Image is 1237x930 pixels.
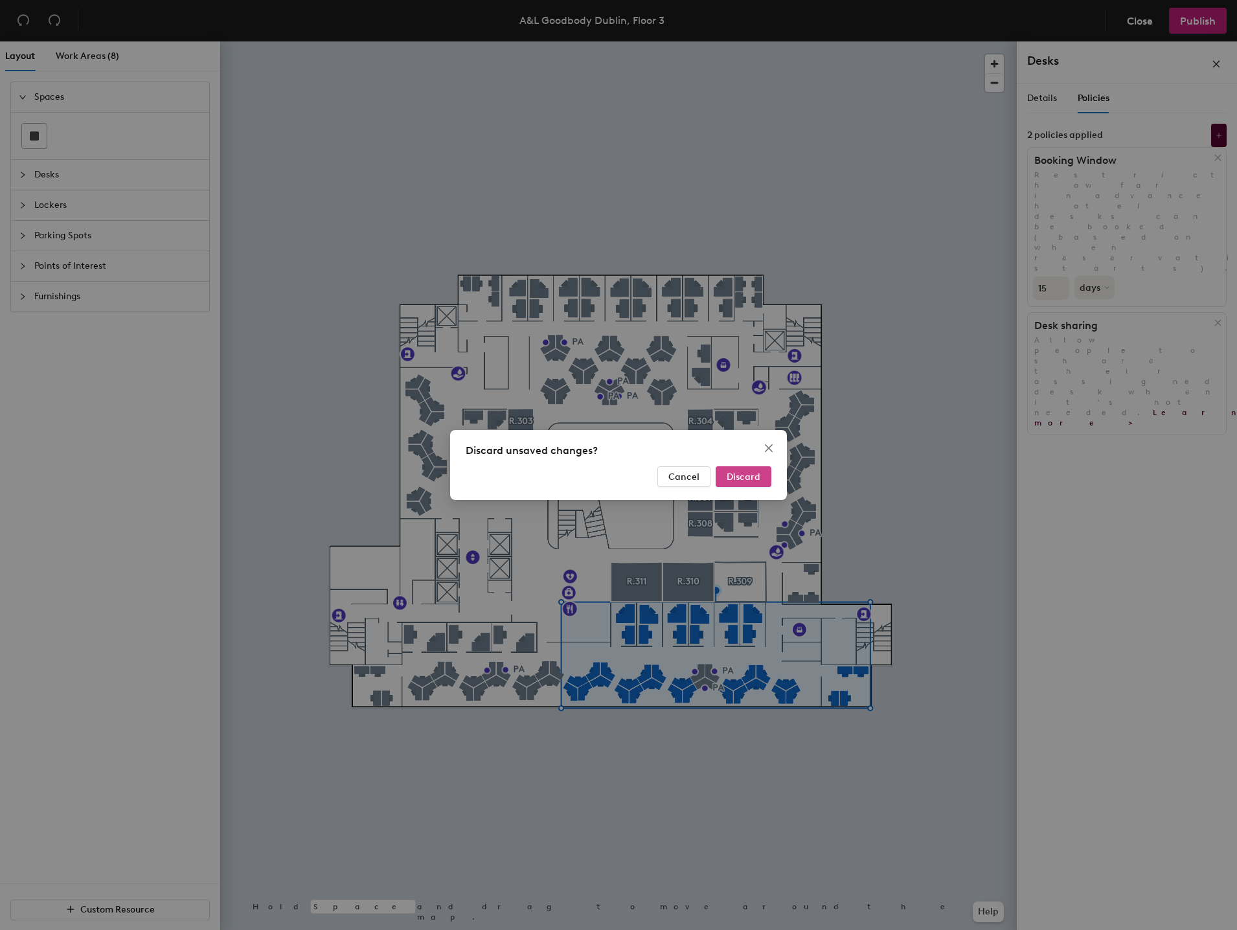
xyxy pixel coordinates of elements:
button: Discard [716,466,771,487]
button: Close [758,438,779,459]
span: Cancel [668,471,699,482]
span: Close [758,443,779,453]
div: Discard unsaved changes? [466,443,771,459]
span: close [764,443,774,453]
button: Cancel [657,466,710,487]
span: Discard [727,471,760,482]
